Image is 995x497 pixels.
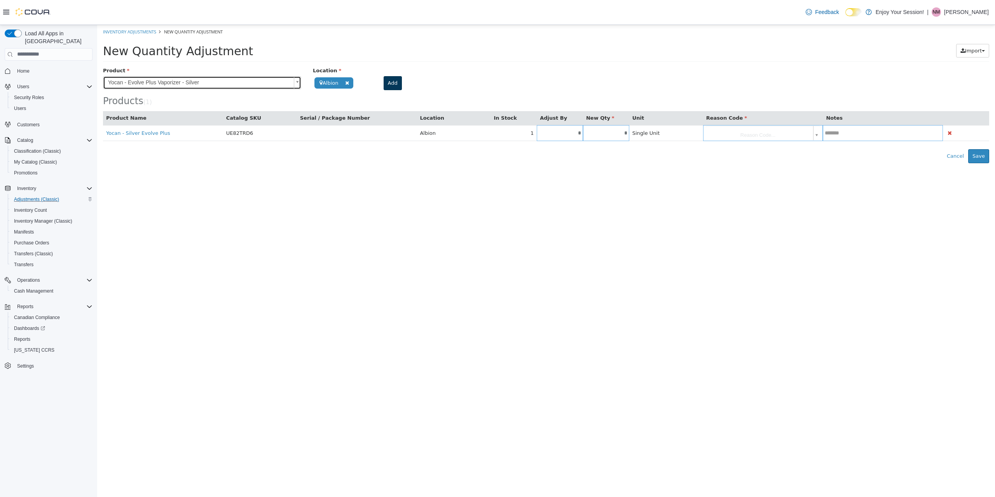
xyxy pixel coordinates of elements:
span: Home [17,68,30,74]
a: Dashboards [8,323,96,334]
a: Reports [11,335,33,344]
button: Reports [14,302,37,311]
span: Inventory Manager (Classic) [11,216,93,226]
button: Canadian Compliance [8,312,96,323]
span: Operations [14,276,93,285]
button: Users [14,82,32,91]
button: Save [871,124,892,138]
p: Enjoy Your Session! [876,7,924,17]
span: Catalog [17,137,33,143]
button: Catalog SKU [129,89,166,97]
span: My Catalog (Classic) [11,157,93,167]
td: UE82TRD6 [126,100,200,116]
a: Purchase Orders [11,238,52,248]
button: [US_STATE] CCRS [8,345,96,356]
button: Product Name [9,89,51,97]
a: Inventory Manager (Classic) [11,216,75,226]
a: Manifests [11,227,37,237]
nav: Complex example [5,62,93,392]
span: Purchase Orders [11,238,93,248]
button: In Stock [396,89,421,97]
button: Security Roles [8,92,96,103]
span: Reason Code [609,90,650,96]
span: New Quantity Adjustment [6,19,156,33]
span: Operations [17,277,40,283]
span: Canadian Compliance [11,313,93,322]
span: New Qty [489,90,517,96]
a: Adjustments (Classic) [11,195,62,204]
span: Inventory Manager (Classic) [14,218,72,224]
span: Settings [14,361,93,371]
button: Inventory [14,184,39,193]
td: 1 [393,100,440,116]
button: Delete Product [849,104,856,113]
a: Canadian Compliance [11,313,63,322]
span: Classification (Classic) [14,148,61,154]
div: Nicholas Miron [932,7,941,17]
span: Reason Code... [609,101,712,117]
button: My Catalog (Classic) [8,157,96,167]
span: Products [6,71,46,82]
span: Product [6,43,32,49]
a: Dashboards [11,324,48,333]
button: Operations [2,275,96,286]
button: Purchase Orders [8,237,96,248]
img: Cova [16,8,51,16]
span: Transfers (Classic) [11,249,93,258]
a: Home [14,66,33,76]
span: Promotions [11,168,93,178]
span: My Catalog (Classic) [14,159,57,165]
a: Transfers (Classic) [11,249,56,258]
span: Promotions [14,170,38,176]
a: Customers [14,120,43,129]
span: Dark Mode [845,16,846,17]
a: Yocan - Silver Evolve Plus [9,105,73,111]
a: Users [11,104,29,113]
span: Yocan - Evolve Plus Vaporizer - Silver [6,52,194,64]
a: Yocan - Evolve Plus Vaporizer - Silver [6,51,204,65]
span: Manifests [11,227,93,237]
span: Transfers [14,262,33,268]
span: Dashboards [11,324,93,333]
span: NM [933,7,940,17]
span: 1 [49,74,52,81]
button: Catalog [14,136,36,145]
button: Location [323,89,348,97]
span: Cash Management [11,286,93,296]
span: New Quantity Adjustment [67,4,126,10]
span: Reports [11,335,93,344]
span: Classification (Classic) [11,146,93,156]
span: Washington CCRS [11,345,93,355]
span: Security Roles [11,93,93,102]
span: Inventory [14,184,93,193]
span: Reports [14,302,93,311]
span: Single Unit [535,105,563,111]
span: Users [11,104,93,113]
span: Albion [323,105,339,111]
button: Notes [729,89,747,97]
span: Inventory [17,185,36,192]
button: Classification (Classic) [8,146,96,157]
span: Dashboards [14,325,45,331]
span: Home [14,66,93,76]
button: Cancel [845,124,871,138]
button: Customers [2,119,96,130]
span: Inventory Count [11,206,93,215]
a: [US_STATE] CCRS [11,345,58,355]
button: Transfers [8,259,96,270]
button: Manifests [8,227,96,237]
span: Users [14,105,26,112]
a: My Catalog (Classic) [11,157,60,167]
button: Reports [2,301,96,312]
span: Cash Management [14,288,53,294]
button: Operations [14,276,43,285]
a: Feedback [803,4,842,20]
span: Canadian Compliance [14,314,60,321]
small: ( ) [46,74,55,81]
a: Transfers [11,260,37,269]
span: [US_STATE] CCRS [14,347,54,353]
span: Feedback [815,8,839,16]
span: Users [17,84,29,90]
span: Customers [14,119,93,129]
button: Serial / Package Number [203,89,274,97]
